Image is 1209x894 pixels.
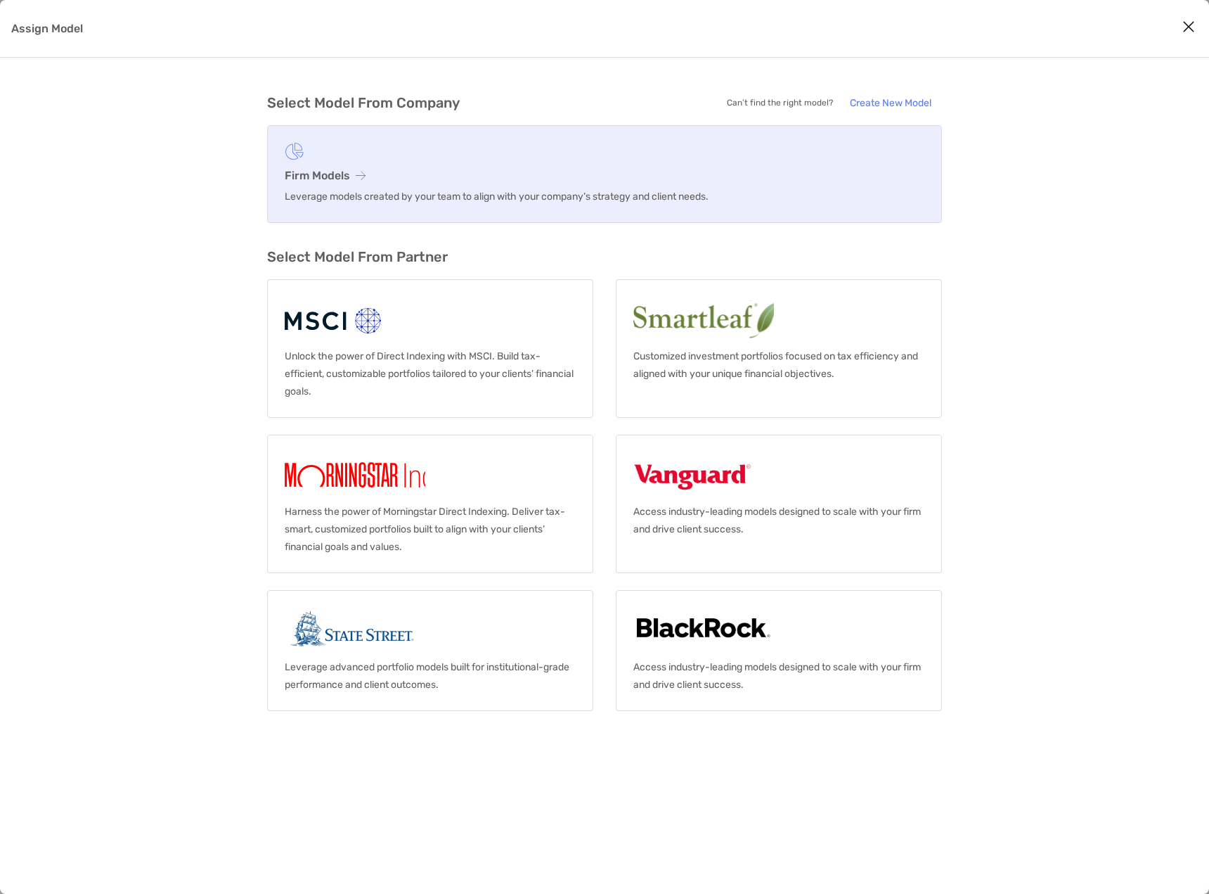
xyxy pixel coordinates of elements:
[285,658,576,694] p: Leverage advanced portfolio models built for institutional-grade performance and client outcomes.
[633,658,924,694] p: Access industry-leading models designed to scale with your firm and drive client success.
[285,188,924,205] p: Leverage models created by your team to align with your company’s strategy and client needs.
[285,169,924,182] h3: Firm Models
[267,94,460,111] h3: Select Model From Company
[633,452,751,497] img: Vanguard
[839,91,942,114] a: Create New Model
[616,590,942,711] a: BlackrockAccess industry-leading models designed to scale with your firm and drive client success.
[285,347,576,400] p: Unlock the power of Direct Indexing with MSCI. Build tax-efficient, customizable portfolios tailo...
[267,435,593,573] a: MorningstarHarness the power of Morningstar Direct Indexing. Deliver tax-smart, customized portfo...
[633,347,924,383] p: Customized investment portfolios focused on tax efficiency and aligned with your unique financial...
[633,297,892,342] img: Smartleaf
[633,608,773,653] img: Blackrock
[267,125,942,223] a: Firm ModelsLeverage models created by your team to align with your company’s strategy and client ...
[285,297,384,342] img: MSCI
[285,608,420,653] img: State street
[11,20,83,37] p: Assign Model
[285,503,576,556] p: Harness the power of Morningstar Direct Indexing. Deliver tax-smart, customized portfolios built ...
[616,279,942,418] a: SmartleafCustomized investment portfolios focused on tax efficiency and aligned with your unique ...
[1178,17,1199,38] button: Close modal
[285,452,481,497] img: Morningstar
[267,279,593,418] a: MSCIUnlock the power of Direct Indexing with MSCI. Build tax-efficient, customizable portfolios t...
[727,94,833,112] p: Can’t find the right model?
[616,435,942,573] a: VanguardAccess industry-leading models designed to scale with your firm and drive client success.
[633,503,924,538] p: Access industry-leading models designed to scale with your firm and drive client success.
[267,248,942,265] h3: Select Model From Partner
[267,590,593,711] a: State streetLeverage advanced portfolio models built for institutional-grade performance and clie...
